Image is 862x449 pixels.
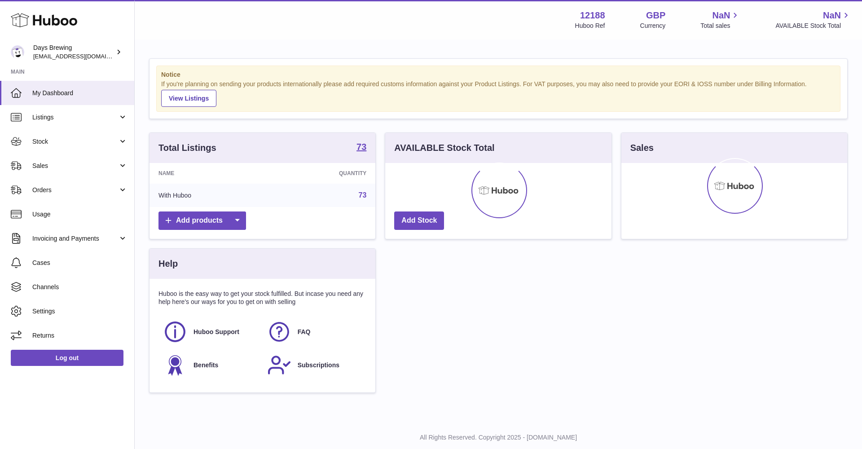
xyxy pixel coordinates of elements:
span: Total sales [700,22,740,30]
a: Add products [158,211,246,230]
h3: Total Listings [158,142,216,154]
span: Cases [32,259,128,267]
h3: Sales [630,142,654,154]
a: Subscriptions [267,353,362,377]
span: Settings [32,307,128,316]
span: NaN [823,9,841,22]
span: Channels [32,283,128,291]
span: Sales [32,162,118,170]
span: Benefits [194,361,218,370]
a: Log out [11,350,123,366]
span: Invoicing and Payments [32,234,118,243]
span: Returns [32,331,128,340]
span: My Dashboard [32,89,128,97]
span: FAQ [298,328,311,336]
span: Orders [32,186,118,194]
a: Benefits [163,353,258,377]
span: Usage [32,210,128,219]
a: 73 [356,142,366,153]
a: Add Stock [394,211,444,230]
strong: 73 [356,142,366,151]
span: AVAILABLE Stock Total [775,22,851,30]
strong: Notice [161,70,836,79]
span: NaN [712,9,730,22]
a: View Listings [161,90,216,107]
span: Huboo Support [194,328,239,336]
a: NaN AVAILABLE Stock Total [775,9,851,30]
h3: AVAILABLE Stock Total [394,142,494,154]
h3: Help [158,258,178,270]
strong: 12188 [580,9,605,22]
a: Huboo Support [163,320,258,344]
img: victoria@daysbrewing.com [11,45,24,59]
th: Quantity [269,163,376,184]
td: With Huboo [150,184,269,207]
div: Days Brewing [33,44,114,61]
th: Name [150,163,269,184]
p: Huboo is the easy way to get your stock fulfilled. But incase you need any help here's our ways f... [158,290,366,307]
span: Stock [32,137,118,146]
div: Currency [640,22,666,30]
p: All Rights Reserved. Copyright 2025 - [DOMAIN_NAME] [142,433,855,442]
strong: GBP [646,9,665,22]
div: If you're planning on sending your products internationally please add required customs informati... [161,80,836,107]
a: NaN Total sales [700,9,740,30]
span: Subscriptions [298,361,339,370]
a: FAQ [267,320,362,344]
div: Huboo Ref [575,22,605,30]
span: Listings [32,113,118,122]
span: [EMAIL_ADDRESS][DOMAIN_NAME] [33,53,132,60]
a: 73 [359,191,367,199]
